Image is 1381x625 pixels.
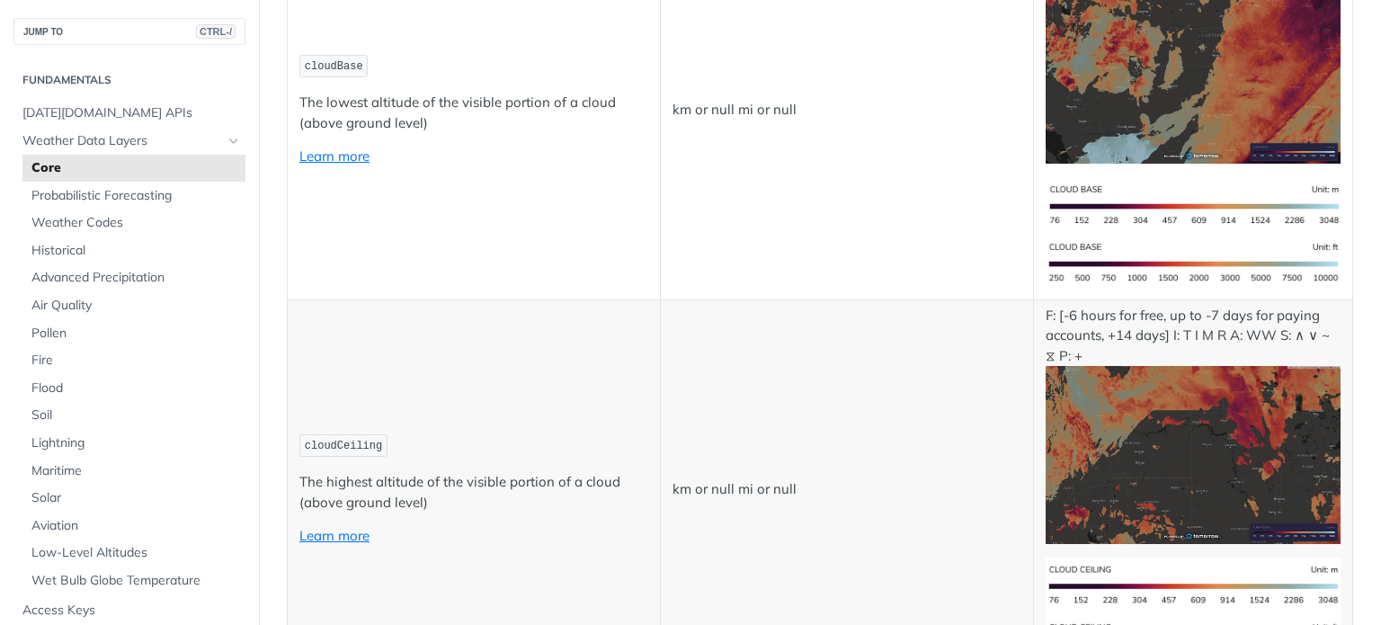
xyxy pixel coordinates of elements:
span: Access Keys [22,602,241,620]
span: Weather Data Layers [22,132,222,150]
span: Aviation [31,517,241,535]
p: The lowest altitude of the visible portion of a cloud (above ground level) [299,93,648,133]
span: Lightning [31,434,241,452]
span: Low-Level Altitudes [31,544,241,562]
span: Historical [31,242,241,260]
a: Lightning [22,430,245,457]
a: Probabilistic Forecasting [22,183,245,210]
a: Pollen [22,320,245,347]
a: Learn more [299,527,370,544]
a: Advanced Precipitation [22,264,245,291]
span: Expand image [1046,197,1341,214]
span: Core [31,159,241,177]
p: F: [-6 hours for free, up to -7 days for paying accounts, +14 days] I: T I M R A: WW S: ∧ ∨ ~ ⧖ P: + [1046,306,1341,544]
a: Soil [22,402,245,429]
a: Access Keys [13,597,245,624]
p: The highest altitude of the visible portion of a cloud (above ground level) [299,472,648,513]
button: JUMP TOCTRL-/ [13,18,245,45]
a: Fire [22,347,245,374]
span: Expand image [1046,445,1341,462]
p: km or null mi or null [673,100,1021,121]
span: Fire [31,352,241,370]
a: Flood [22,375,245,402]
h2: Fundamentals [13,72,245,88]
a: Wet Bulb Globe Temperature [22,567,245,594]
span: Wet Bulb Globe Temperature [31,572,241,590]
a: [DATE][DOMAIN_NAME] APIs [13,100,245,127]
a: Maritime [22,458,245,485]
span: cloudCeiling [305,440,382,452]
span: Solar [31,489,241,507]
a: Core [22,155,245,182]
span: Weather Codes [31,214,241,232]
a: Air Quality [22,292,245,319]
span: Expand image [1046,254,1341,272]
span: Maritime [31,462,241,480]
a: Weather Data LayersHide subpages for Weather Data Layers [13,128,245,155]
a: Learn more [299,147,370,165]
span: Air Quality [31,297,241,315]
span: Pollen [31,325,241,343]
span: Expand image [1046,66,1341,83]
a: Historical [22,237,245,264]
span: [DATE][DOMAIN_NAME] APIs [22,104,241,122]
button: Hide subpages for Weather Data Layers [227,134,241,148]
p: km or null mi or null [673,479,1021,500]
span: Flood [31,379,241,397]
a: Solar [22,485,245,512]
span: cloudBase [305,60,363,73]
span: CTRL-/ [196,24,236,39]
span: Probabilistic Forecasting [31,187,241,205]
a: Low-Level Altitudes [22,540,245,567]
a: Weather Codes [22,210,245,237]
span: Soil [31,406,241,424]
a: Aviation [22,513,245,540]
span: Expand image [1046,576,1341,594]
span: Advanced Precipitation [31,269,241,287]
